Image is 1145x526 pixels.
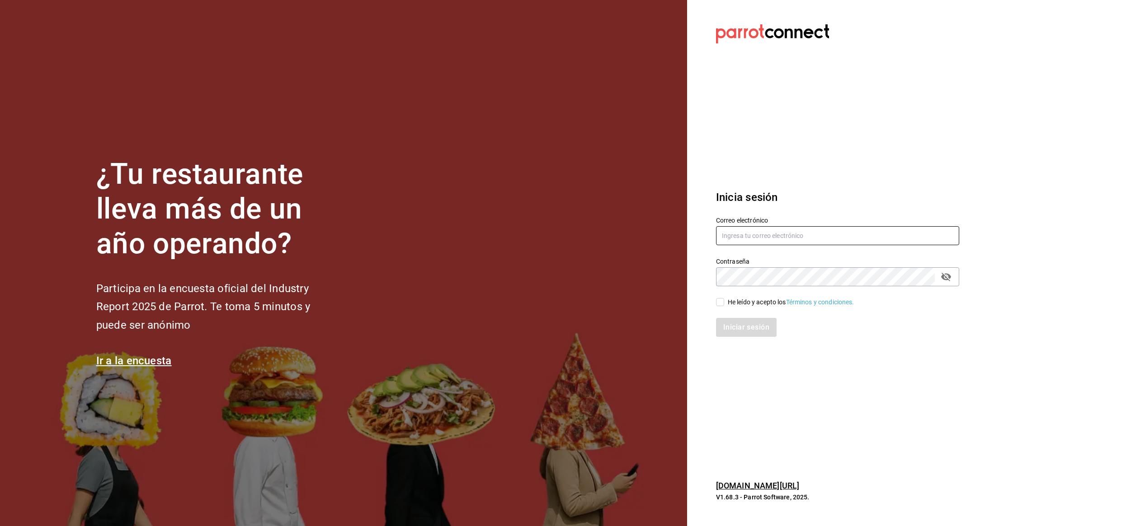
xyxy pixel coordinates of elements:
[96,354,172,367] a: Ir a la encuesta
[96,157,340,261] h1: ¿Tu restaurante lleva más de un año operando?
[716,189,959,205] h3: Inicia sesión
[96,279,340,335] h2: Participa en la encuesta oficial del Industry Report 2025 de Parrot. Te toma 5 minutos y puede se...
[716,481,799,490] a: [DOMAIN_NAME][URL]
[716,258,959,265] label: Contraseña
[716,493,959,502] p: V1.68.3 - Parrot Software, 2025.
[938,269,954,284] button: passwordField
[728,298,854,307] div: He leído y acepto los
[786,298,854,306] a: Términos y condiciones.
[716,226,959,245] input: Ingresa tu correo electrónico
[716,217,959,223] label: Correo electrónico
